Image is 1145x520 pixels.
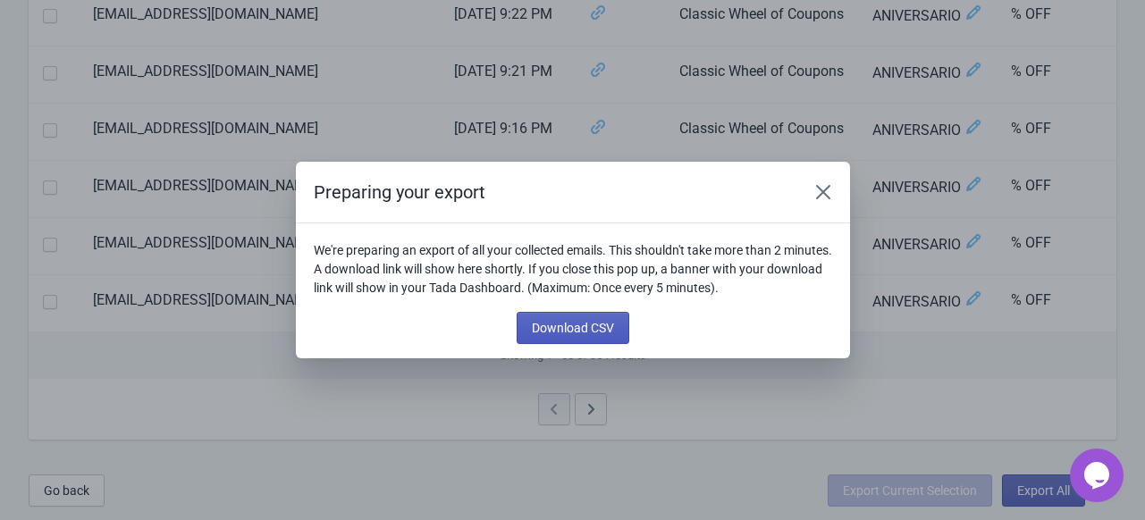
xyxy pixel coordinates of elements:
iframe: chat widget [1070,449,1127,502]
span: Download CSV [532,321,614,335]
p: We're preparing an export of all your collected emails. This shouldn't take more than 2 minutes. ... [314,241,832,298]
button: Download CSV [517,312,629,344]
button: Close [807,176,839,208]
h2: Preparing your export [314,180,789,205]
